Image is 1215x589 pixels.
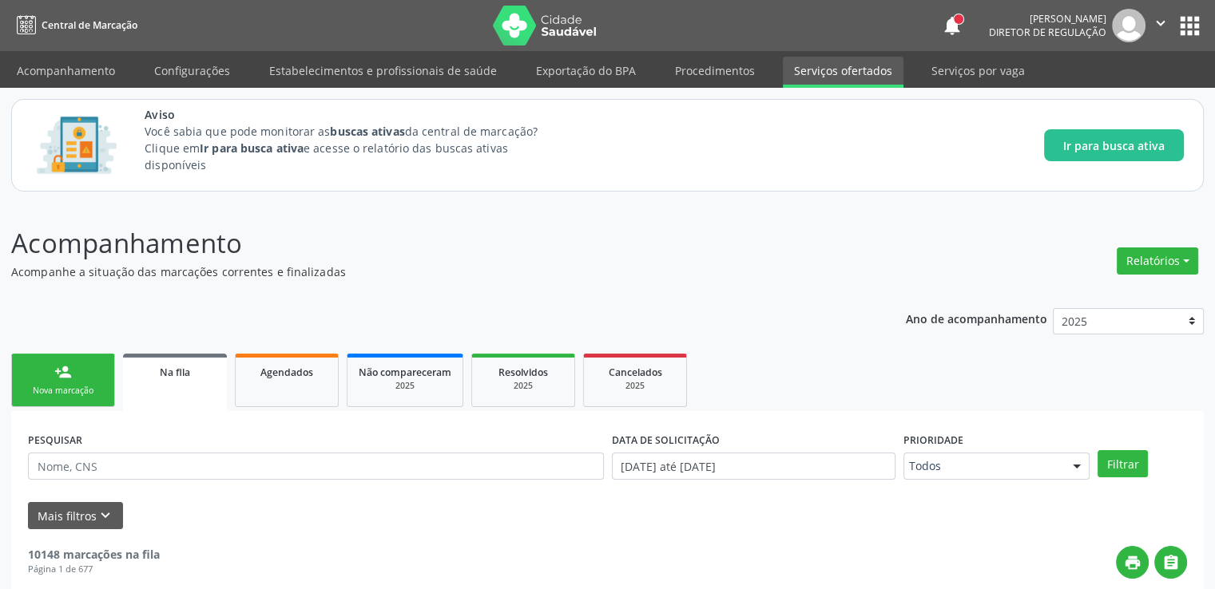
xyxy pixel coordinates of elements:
span: Não compareceram [359,366,451,379]
div: person_add [54,363,72,381]
span: Agendados [260,366,313,379]
span: Central de Marcação [42,18,137,32]
button:  [1146,9,1176,42]
button:  [1154,546,1187,579]
label: PESQUISAR [28,428,82,453]
strong: buscas ativas [330,124,404,139]
a: Serviços por vaga [920,57,1036,85]
p: Acompanhe a situação das marcações correntes e finalizadas [11,263,846,280]
label: DATA DE SOLICITAÇÃO [612,428,720,453]
a: Acompanhamento [6,57,126,85]
img: img [1112,9,1146,42]
a: Estabelecimentos e profissionais de saúde [258,57,508,85]
span: Na fila [160,366,190,379]
span: Todos [909,458,1058,474]
button: notifications [941,14,963,37]
span: Ir para busca ativa [1063,137,1165,154]
label: Prioridade [903,428,963,453]
p: Acompanhamento [11,223,846,263]
span: Cancelados [609,366,662,379]
div: 2025 [483,380,563,392]
i:  [1152,14,1169,32]
a: Serviços ofertados [783,57,903,88]
button: Filtrar [1098,450,1148,477]
button: Ir para busca ativa [1044,129,1184,161]
a: Exportação do BPA [525,57,647,85]
div: [PERSON_NAME] [989,12,1106,26]
a: Procedimentos [664,57,766,85]
input: Selecione um intervalo [612,453,895,480]
div: Nova marcação [23,385,103,397]
div: Página 1 de 677 [28,563,160,576]
i: keyboard_arrow_down [97,507,114,524]
div: 2025 [595,380,675,392]
span: Aviso [145,106,567,123]
input: Nome, CNS [28,453,604,480]
i:  [1162,554,1180,571]
p: Ano de acompanhamento [906,308,1047,328]
button: print [1116,546,1149,579]
button: Relatórios [1117,247,1198,275]
span: Resolvidos [498,366,548,379]
button: Mais filtroskeyboard_arrow_down [28,502,123,530]
img: Imagem de CalloutCard [31,109,122,181]
button: apps [1176,12,1204,40]
a: Configurações [143,57,241,85]
i: print [1124,554,1142,571]
p: Você sabia que pode monitorar as da central de marcação? Clique em e acesse o relatório das busca... [145,123,567,173]
span: Diretor de regulação [989,26,1106,39]
strong: 10148 marcações na fila [28,547,160,562]
strong: Ir para busca ativa [200,140,304,156]
div: 2025 [359,380,451,392]
a: Central de Marcação [11,12,137,38]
